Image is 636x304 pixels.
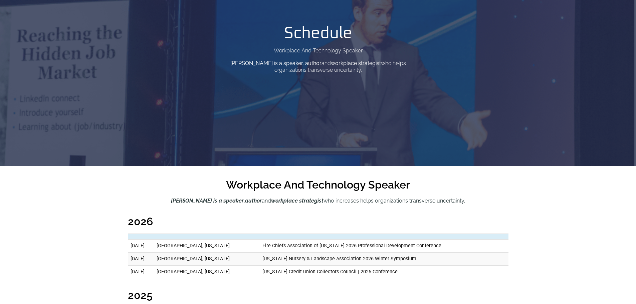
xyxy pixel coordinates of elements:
[260,265,508,278] td: [US_STATE] Credit Union Collectors Council | 2026 Conference
[154,240,260,253] td: [GEOGRAPHIC_DATA], [US_STATE]
[171,198,244,204] strong: [PERSON_NAME] is a speaker
[128,240,154,253] td: [DATE]
[284,25,352,41] h1: Schedule
[128,290,508,301] h2: 2025
[128,252,154,265] td: [DATE]
[223,60,413,73] p: and who helps organizations transverse uncertainty.
[230,60,322,66] b: [PERSON_NAME] is a speaker, author
[154,252,260,265] td: [GEOGRAPHIC_DATA], [US_STATE]
[260,240,508,253] td: Fire Chiefs Association of [US_STATE] 2026 Professional Development Conference
[271,198,324,204] em: workplace strategist
[245,198,262,204] em: author
[128,216,508,227] h2: 2026
[154,265,260,278] td: [GEOGRAPHIC_DATA], [US_STATE]
[274,48,363,53] p: Workplace And Technology Speaker
[128,197,508,205] p: , and who increases helps organizations transverse uncertainty.
[331,60,381,66] b: workplace strategist
[226,180,410,190] h2: Workplace And Technology Speaker
[260,252,508,265] td: [US_STATE] Nursery & Landscape Association 2026 Winter Symposium
[128,265,154,278] td: [DATE]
